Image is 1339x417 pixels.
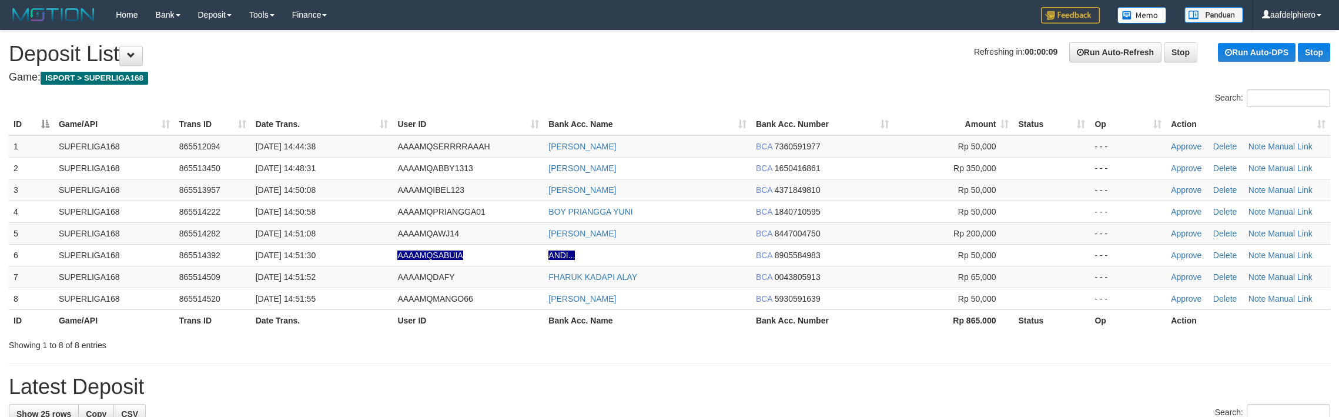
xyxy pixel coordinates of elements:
td: 2 [9,157,54,179]
span: BCA [756,185,772,195]
span: [DATE] 14:51:52 [256,272,316,282]
th: Status [1013,309,1090,331]
span: Rp 350,000 [953,164,996,173]
strong: 00:00:09 [1025,47,1057,56]
span: 865514222 [179,207,220,216]
span: Copy 7360591977 to clipboard [775,142,821,151]
td: SUPERLIGA168 [54,288,175,309]
a: Note [1248,229,1266,238]
a: BOY PRIANGGA YUNI [548,207,632,216]
a: Delete [1213,164,1237,173]
a: Note [1248,207,1266,216]
th: Action: activate to sort column ascending [1166,114,1330,135]
span: Rp 50,000 [958,251,996,260]
a: Delete [1213,294,1237,303]
a: Manual Link [1268,164,1313,173]
span: AAAAMQSERRRRAAAH [397,142,490,151]
th: Date Trans.: activate to sort column ascending [251,114,393,135]
a: Approve [1171,185,1201,195]
th: Rp 865.000 [893,309,1014,331]
span: 865512094 [179,142,220,151]
span: AAAAMQMANGO66 [397,294,473,303]
th: ID: activate to sort column descending [9,114,54,135]
td: - - - [1090,266,1166,288]
span: BCA [756,229,772,238]
a: Delete [1213,185,1237,195]
a: Run Auto-DPS [1218,43,1296,62]
th: Status: activate to sort column ascending [1013,114,1090,135]
span: 865514282 [179,229,220,238]
span: Copy 1840710595 to clipboard [775,207,821,216]
th: Bank Acc. Number [751,309,893,331]
div: Showing 1 to 8 of 8 entries [9,335,549,351]
img: Feedback.jpg [1041,7,1100,24]
td: - - - [1090,179,1166,201]
span: Rp 50,000 [958,207,996,216]
a: Stop [1164,42,1197,62]
a: Delete [1213,142,1237,151]
a: [PERSON_NAME] [548,142,616,151]
a: Delete [1213,251,1237,260]
a: Approve [1171,164,1201,173]
th: Game/API [54,309,175,331]
span: Copy 8447004750 to clipboard [775,229,821,238]
span: [DATE] 14:51:55 [256,294,316,303]
a: Manual Link [1268,272,1313,282]
td: - - - [1090,201,1166,222]
span: Copy 5930591639 to clipboard [775,294,821,303]
span: [DATE] 14:51:30 [256,251,316,260]
h4: Game: [9,72,1330,84]
a: Approve [1171,251,1201,260]
span: Copy 1650416861 to clipboard [775,164,821,173]
a: Note [1248,251,1266,260]
span: Rp 50,000 [958,185,996,195]
a: Approve [1171,142,1201,151]
span: AAAAMQPRIANGGA01 [397,207,485,216]
td: 6 [9,244,54,266]
span: AAAAMQAWJ14 [397,229,459,238]
a: Manual Link [1268,185,1313,195]
label: Search: [1215,89,1330,107]
span: BCA [756,142,772,151]
span: [DATE] 14:48:31 [256,164,316,173]
img: panduan.png [1184,7,1243,23]
td: - - - [1090,135,1166,158]
img: MOTION_logo.png [9,6,98,24]
span: Rp 65,000 [958,272,996,282]
a: Note [1248,294,1266,303]
span: AAAAMQIBEL123 [397,185,464,195]
th: Trans ID [175,309,251,331]
a: Manual Link [1268,229,1313,238]
span: [DATE] 14:50:58 [256,207,316,216]
span: Rp 50,000 [958,294,996,303]
span: Copy 0043805913 to clipboard [775,272,821,282]
span: 865514520 [179,294,220,303]
a: ANDI... [548,251,575,260]
span: 865513957 [179,185,220,195]
span: BCA [756,294,772,303]
span: BCA [756,207,772,216]
td: 7 [9,266,54,288]
a: Approve [1171,207,1201,216]
span: Rp 200,000 [953,229,996,238]
td: 5 [9,222,54,244]
td: 4 [9,201,54,222]
th: Bank Acc. Number: activate to sort column ascending [751,114,893,135]
a: Delete [1213,229,1237,238]
td: 8 [9,288,54,309]
a: Manual Link [1268,251,1313,260]
span: BCA [756,251,772,260]
td: 1 [9,135,54,158]
a: Approve [1171,294,1201,303]
span: AAAAMQDAFY [397,272,454,282]
span: 865514509 [179,272,220,282]
a: Run Auto-Refresh [1069,42,1161,62]
a: Approve [1171,229,1201,238]
td: SUPERLIGA168 [54,179,175,201]
span: [DATE] 14:51:08 [256,229,316,238]
span: [DATE] 14:50:08 [256,185,316,195]
th: Amount: activate to sort column ascending [893,114,1014,135]
td: SUPERLIGA168 [54,244,175,266]
span: 865514392 [179,251,220,260]
a: [PERSON_NAME] [548,185,616,195]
